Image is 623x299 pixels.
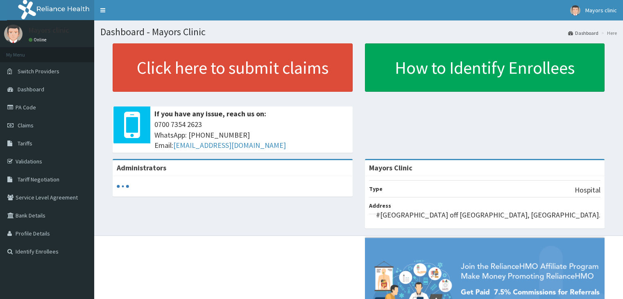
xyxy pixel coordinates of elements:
a: [EMAIL_ADDRESS][DOMAIN_NAME] [173,140,286,150]
a: Click here to submit claims [113,43,353,92]
span: Dashboard [18,86,44,93]
span: 0700 7354 2623 WhatsApp: [PHONE_NUMBER] Email: [154,119,349,151]
p: #[GEOGRAPHIC_DATA] off [GEOGRAPHIC_DATA], [GEOGRAPHIC_DATA]. [376,210,600,220]
p: Mayors clinic [29,27,69,34]
span: Tariffs [18,140,32,147]
span: Switch Providers [18,68,59,75]
h1: Dashboard - Mayors Clinic [100,27,617,37]
li: Here [599,29,617,36]
span: Tariff Negotiation [18,176,59,183]
p: Hospital [575,185,600,195]
b: Administrators [117,163,166,172]
b: Address [369,202,391,209]
svg: audio-loading [117,180,129,193]
a: Dashboard [568,29,598,36]
span: Mayors clinic [585,7,617,14]
b: Type [369,185,383,193]
img: User Image [570,5,580,16]
strong: Mayors Clinic [369,163,412,172]
img: User Image [4,25,23,43]
b: If you have any issue, reach us on: [154,109,266,118]
a: How to Identify Enrollees [365,43,605,92]
a: Online [29,37,48,43]
span: Claims [18,122,34,129]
